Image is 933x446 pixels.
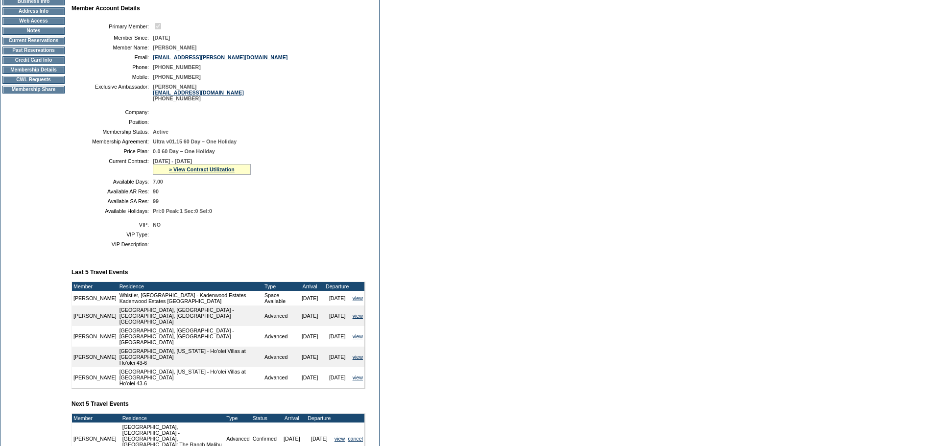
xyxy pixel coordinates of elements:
[2,27,65,35] td: Notes
[324,347,351,367] td: [DATE]
[72,326,118,347] td: [PERSON_NAME]
[353,354,363,360] a: view
[72,414,118,423] td: Member
[263,367,296,388] td: Advanced
[75,22,149,31] td: Primary Member:
[153,222,161,228] span: NO
[75,158,149,175] td: Current Contract:
[153,179,163,185] span: 7.00
[153,198,159,204] span: 99
[75,241,149,247] td: VIP Description:
[306,414,333,423] td: Departure
[296,326,324,347] td: [DATE]
[353,375,363,380] a: view
[72,291,118,305] td: [PERSON_NAME]
[75,232,149,237] td: VIP Type:
[263,291,296,305] td: Space Available
[2,76,65,84] td: CWL Requests
[2,7,65,15] td: Address Info
[335,436,345,442] a: view
[169,166,235,172] a: » View Contract Utilization
[296,282,324,291] td: Arrival
[75,188,149,194] td: Available AR Res:
[296,305,324,326] td: [DATE]
[72,5,140,12] b: Member Account Details
[75,139,149,144] td: Membership Agreement:
[324,305,351,326] td: [DATE]
[153,64,201,70] span: [PHONE_NUMBER]
[153,188,159,194] span: 90
[75,54,149,60] td: Email:
[153,35,170,41] span: [DATE]
[263,282,296,291] td: Type
[118,305,263,326] td: [GEOGRAPHIC_DATA], [GEOGRAPHIC_DATA] - [GEOGRAPHIC_DATA], [GEOGRAPHIC_DATA] [GEOGRAPHIC_DATA]
[72,305,118,326] td: [PERSON_NAME]
[153,148,215,154] span: 0-0 60 Day – One Holiday
[225,414,251,423] td: Type
[72,269,128,276] b: Last 5 Travel Events
[2,66,65,74] td: Membership Details
[118,367,263,388] td: [GEOGRAPHIC_DATA], [US_STATE] - Ho'olei Villas at [GEOGRAPHIC_DATA] Ho'olei 43-6
[118,326,263,347] td: [GEOGRAPHIC_DATA], [GEOGRAPHIC_DATA] - [GEOGRAPHIC_DATA], [GEOGRAPHIC_DATA] [GEOGRAPHIC_DATA]
[72,400,129,407] b: Next 5 Travel Events
[75,222,149,228] td: VIP:
[2,17,65,25] td: Web Access
[72,282,118,291] td: Member
[72,367,118,388] td: [PERSON_NAME]
[353,295,363,301] a: view
[75,45,149,50] td: Member Name:
[2,37,65,45] td: Current Reservations
[72,347,118,367] td: [PERSON_NAME]
[121,414,225,423] td: Residence
[263,347,296,367] td: Advanced
[251,414,278,423] td: Status
[153,45,196,50] span: [PERSON_NAME]
[75,74,149,80] td: Mobile:
[153,139,237,144] span: Ultra v01.15 60 Day – One Holiday
[353,333,363,339] a: view
[296,347,324,367] td: [DATE]
[153,54,287,60] a: [EMAIL_ADDRESS][PERSON_NAME][DOMAIN_NAME]
[75,148,149,154] td: Price Plan:
[153,74,201,80] span: [PHONE_NUMBER]
[278,414,306,423] td: Arrival
[75,129,149,135] td: Membership Status:
[153,208,212,214] span: Pri:0 Peak:1 Sec:0 Sel:0
[75,179,149,185] td: Available Days:
[2,86,65,94] td: Membership Share
[263,305,296,326] td: Advanced
[153,84,244,101] span: [PERSON_NAME] [PHONE_NUMBER]
[75,208,149,214] td: Available Holidays:
[153,90,244,95] a: [EMAIL_ADDRESS][DOMAIN_NAME]
[324,367,351,388] td: [DATE]
[118,291,263,305] td: Whistler, [GEOGRAPHIC_DATA] - Kadenwood Estates Kadenwood Estates [GEOGRAPHIC_DATA]
[118,282,263,291] td: Residence
[75,119,149,125] td: Position:
[324,291,351,305] td: [DATE]
[75,198,149,204] td: Available SA Res:
[324,282,351,291] td: Departure
[324,326,351,347] td: [DATE]
[153,129,168,135] span: Active
[348,436,363,442] a: cancel
[118,347,263,367] td: [GEOGRAPHIC_DATA], [US_STATE] - Ho'olei Villas at [GEOGRAPHIC_DATA] Ho'olei 43-6
[153,158,192,164] span: [DATE] - [DATE]
[296,291,324,305] td: [DATE]
[263,326,296,347] td: Advanced
[75,35,149,41] td: Member Since:
[2,56,65,64] td: Credit Card Info
[296,367,324,388] td: [DATE]
[75,64,149,70] td: Phone:
[2,47,65,54] td: Past Reservations
[75,84,149,101] td: Exclusive Ambassador:
[353,313,363,319] a: view
[75,109,149,115] td: Company:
